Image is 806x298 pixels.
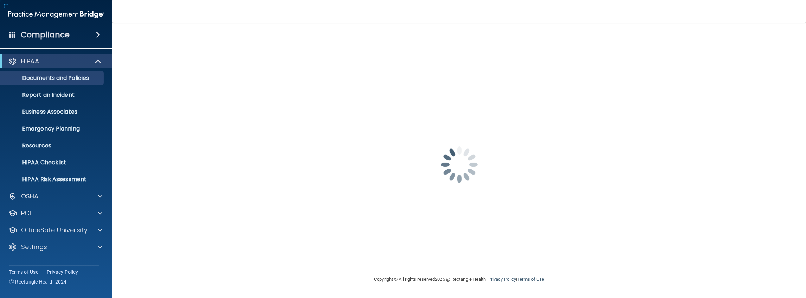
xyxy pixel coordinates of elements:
[21,226,88,234] p: OfficeSafe University
[5,142,101,149] p: Resources
[5,176,101,183] p: HIPAA Risk Assessment
[8,57,102,65] a: HIPAA
[5,75,101,82] p: Documents and Policies
[5,91,101,99] p: Report an Incident
[331,268,588,291] div: Copyright © All rights reserved 2025 @ Rectangle Health | |
[9,278,67,285] span: Ⓒ Rectangle Health 2024
[21,209,31,217] p: PCI
[8,243,102,251] a: Settings
[47,268,78,275] a: Privacy Policy
[21,57,39,65] p: HIPAA
[5,125,101,132] p: Emergency Planning
[21,30,70,40] h4: Compliance
[8,7,104,21] img: PMB logo
[488,277,516,282] a: Privacy Policy
[9,268,38,275] a: Terms of Use
[8,192,102,201] a: OSHA
[21,243,47,251] p: Settings
[517,277,544,282] a: Terms of Use
[5,108,101,115] p: Business Associates
[5,159,101,166] p: HIPAA Checklist
[424,129,495,200] img: spinner.e123f6fc.gif
[8,226,102,234] a: OfficeSafe University
[8,209,102,217] a: PCI
[21,192,39,201] p: OSHA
